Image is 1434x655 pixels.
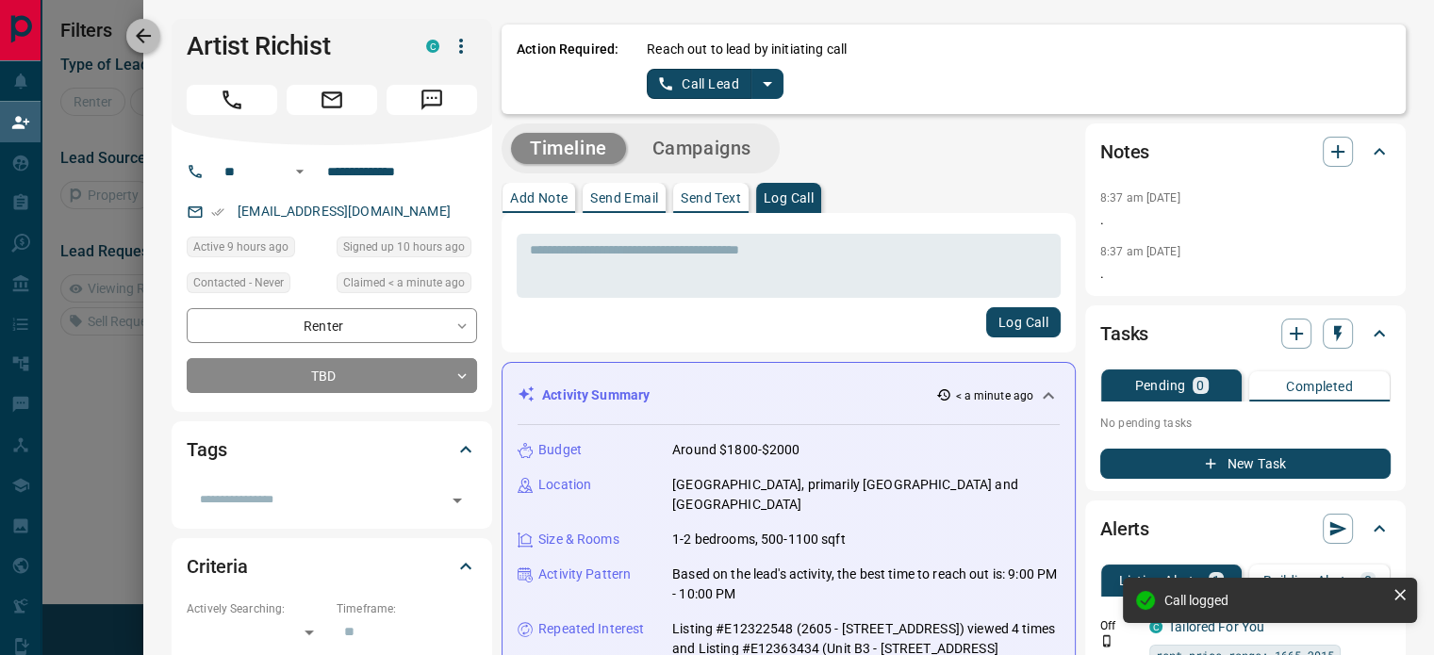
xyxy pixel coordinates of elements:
div: Activity Summary< a minute ago [518,378,1060,413]
p: Location [538,475,591,495]
span: Message [387,85,477,115]
div: Criteria [187,544,477,589]
p: Activity Summary [542,385,650,405]
button: Call Lead [647,69,751,99]
h2: Tasks [1100,319,1148,349]
p: No pending tasks [1100,409,1391,437]
h2: Notes [1100,137,1149,167]
h2: Alerts [1100,514,1149,544]
p: . [1100,264,1391,284]
span: Signed up 10 hours ago [343,237,465,256]
button: New Task [1100,449,1391,479]
p: Timeframe: [337,600,477,617]
button: Campaigns [634,133,770,164]
h1: Artist Richist [187,31,398,61]
p: Off [1100,617,1138,634]
button: Log Call [986,307,1061,337]
p: 1-2 bedrooms, 500-1100 sqft [672,530,846,549]
h2: Criteria [187,551,248,581]
p: . [1100,210,1391,230]
p: 0 [1196,379,1204,392]
svg: Push Notification Only [1100,634,1113,647]
div: Renter [187,308,477,343]
p: Repeated Interest [538,619,644,639]
div: Tasks [1100,311,1391,356]
p: 8:37 am [DATE] [1100,245,1180,258]
p: Actively Searching: [187,600,327,617]
div: Alerts [1100,506,1391,551]
div: Tags [187,427,477,472]
p: Log Call [764,191,814,205]
p: Action Required: [517,40,618,99]
button: Timeline [511,133,626,164]
p: 8:37 am [DATE] [1100,191,1180,205]
div: Notes [1100,129,1391,174]
button: Open [444,487,470,514]
p: Add Note [510,191,568,205]
div: Wed Sep 17 2025 [337,272,477,299]
svg: Email Verified [211,205,224,219]
p: [GEOGRAPHIC_DATA], primarily [GEOGRAPHIC_DATA] and [GEOGRAPHIC_DATA] [672,475,1060,515]
div: TBD [187,358,477,393]
p: Around $1800-$2000 [672,440,799,460]
span: Contacted - Never [193,273,284,292]
div: Tue Sep 16 2025 [337,237,477,263]
div: Call logged [1164,593,1385,608]
p: Send Email [590,191,658,205]
p: Completed [1286,380,1353,393]
h2: Tags [187,434,226,465]
p: Pending [1134,379,1185,392]
p: Activity Pattern [538,565,631,584]
button: Open [288,160,311,183]
p: Send Text [681,191,741,205]
span: Email [287,85,377,115]
span: Active 9 hours ago [193,237,288,256]
a: [EMAIL_ADDRESS][DOMAIN_NAME] [238,204,451,219]
p: Based on the lead's activity, the best time to reach out is: 9:00 PM - 10:00 PM [672,565,1060,604]
span: Claimed < a minute ago [343,273,465,292]
div: Tue Sep 16 2025 [187,237,327,263]
p: Budget [538,440,582,460]
p: < a minute ago [955,387,1033,404]
div: condos.ca [426,40,439,53]
p: Size & Rooms [538,530,619,549]
span: Call [187,85,277,115]
p: Reach out to lead by initiating call [647,40,847,59]
div: split button [647,69,783,99]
